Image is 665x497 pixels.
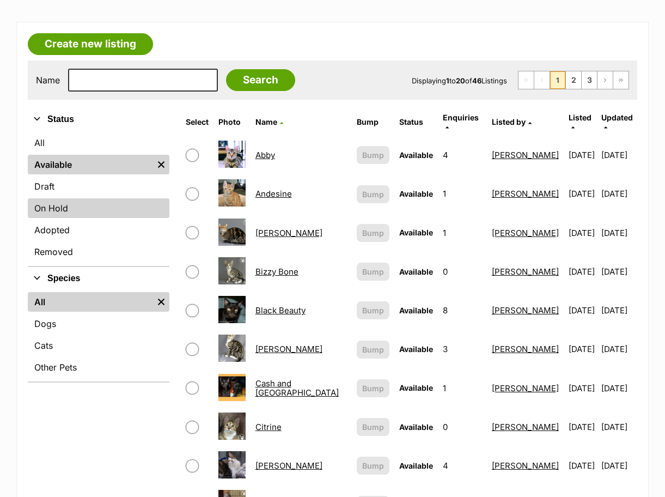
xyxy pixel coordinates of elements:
[357,301,389,319] button: Bump
[28,242,169,262] a: Removed
[362,305,384,316] span: Bump
[492,344,559,354] a: [PERSON_NAME]
[399,267,433,276] span: Available
[255,266,298,277] a: Bizzy Bone
[601,175,636,213] td: [DATE]
[564,330,601,368] td: [DATE]
[438,214,486,252] td: 1
[438,447,486,484] td: 4
[357,379,389,397] button: Bump
[569,113,591,131] a: Listed
[534,71,550,89] span: Previous page
[28,177,169,196] a: Draft
[438,330,486,368] td: 3
[362,189,384,200] span: Bump
[218,179,246,207] img: Andesine
[218,335,246,362] img: Buster Rhymes
[218,141,246,168] img: Abby
[456,76,465,85] strong: 20
[218,219,246,246] img: Benny
[255,189,292,199] a: Andesine
[597,71,613,89] a: Next page
[569,113,591,122] span: Listed
[255,228,322,238] a: [PERSON_NAME]
[28,290,169,381] div: Species
[255,460,322,471] a: [PERSON_NAME]
[601,292,636,329] td: [DATE]
[399,344,433,354] span: Available
[443,113,479,122] span: translation missing: en.admin.listings.index.attributes.enquiries
[399,228,433,237] span: Available
[362,149,384,161] span: Bump
[28,292,153,312] a: All
[601,369,636,407] td: [DATE]
[601,113,633,131] a: Updated
[564,214,601,252] td: [DATE]
[226,69,295,91] input: Search
[255,305,306,316] a: Black Beauty
[362,421,384,433] span: Bump
[564,408,601,446] td: [DATE]
[438,369,486,407] td: 1
[601,447,636,484] td: [DATE]
[601,253,636,290] td: [DATE]
[492,460,559,471] a: [PERSON_NAME]
[357,457,389,475] button: Bump
[362,460,384,471] span: Bump
[357,263,389,281] button: Bump
[357,146,389,164] button: Bump
[395,109,437,135] th: Status
[601,330,636,368] td: [DATE]
[36,75,60,85] label: Name
[28,220,169,240] a: Adopted
[28,33,153,55] a: Create new listing
[564,136,601,174] td: [DATE]
[352,109,394,135] th: Bump
[218,296,246,323] img: Black Beauty
[492,150,559,160] a: [PERSON_NAME]
[399,383,433,392] span: Available
[28,133,169,153] a: All
[492,117,526,126] span: Listed by
[518,71,629,89] nav: Pagination
[28,112,169,126] button: Status
[28,131,169,266] div: Status
[550,71,565,89] span: Page 1
[28,155,153,174] a: Available
[438,136,486,174] td: 4
[214,109,250,135] th: Photo
[362,266,384,277] span: Bump
[28,336,169,355] a: Cats
[153,155,169,174] a: Remove filter
[399,189,433,198] span: Available
[399,306,433,315] span: Available
[357,185,389,203] button: Bump
[218,257,246,284] img: Bizzy Bone
[255,344,322,354] a: [PERSON_NAME]
[601,408,636,446] td: [DATE]
[518,71,534,89] span: First page
[601,136,636,174] td: [DATE]
[399,150,433,160] span: Available
[362,227,384,239] span: Bump
[492,383,559,393] a: [PERSON_NAME]
[438,253,486,290] td: 0
[438,408,486,446] td: 0
[492,189,559,199] a: [PERSON_NAME]
[28,198,169,218] a: On Hold
[492,117,532,126] a: Listed by
[613,71,629,89] a: Last page
[362,344,384,355] span: Bump
[601,214,636,252] td: [DATE]
[566,71,581,89] a: Page 2
[357,224,389,242] button: Bump
[564,253,601,290] td: [DATE]
[443,113,479,131] a: Enquiries
[601,113,633,122] span: Updated
[28,357,169,377] a: Other Pets
[492,305,559,316] a: [PERSON_NAME]
[472,76,481,85] strong: 46
[255,117,283,126] a: Name
[357,341,389,359] button: Bump
[28,271,169,286] button: Species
